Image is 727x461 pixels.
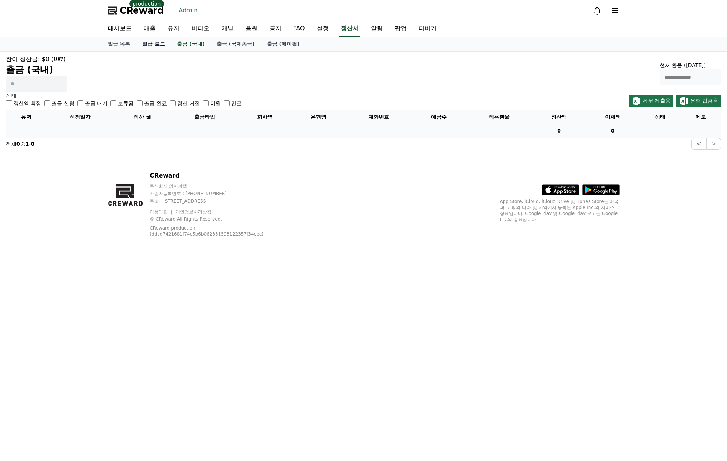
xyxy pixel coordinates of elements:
[629,95,673,107] button: 세무 제출용
[239,21,263,37] a: 음원
[52,100,74,107] label: 출금 신청
[535,127,583,135] p: 0
[6,64,67,76] h2: 출금 (국내)
[676,95,721,107] button: 은행 입금용
[365,21,389,37] a: 알림
[6,92,242,100] p: 상태
[231,100,242,107] label: 만료
[339,21,360,37] a: 정산서
[102,37,137,51] a: 발급 목록
[261,37,306,51] a: 출금 (페이팔)
[113,110,171,124] th: 정산 월
[263,21,287,37] a: 공지
[162,21,186,37] a: 유저
[238,110,291,124] th: 회사명
[120,4,164,16] span: CReward
[639,110,680,124] th: 상태
[532,110,586,124] th: 정산액
[389,21,413,37] a: 팝업
[150,183,281,189] p: 주식회사 와이피랩
[175,209,211,215] a: 개인정보처리방침
[171,110,238,124] th: 출금타입
[42,55,66,63] span: $0 (0₩)
[19,249,32,255] span: Home
[118,100,134,107] label: 보류됨
[6,55,40,63] span: 잔여 정산금:
[287,21,311,37] a: FAQ
[108,4,164,16] a: CReward
[31,141,35,147] strong: 0
[311,21,335,37] a: 설정
[500,198,620,222] p: App Store, iCloud, iCloud Drive 및 iTunes Store는 미국과 그 밖의 나라 및 지역에서 등록된 Apple Inc.의 서비스 상표입니다. Goo...
[138,21,162,37] a: 매출
[345,110,412,124] th: 계좌번호
[216,21,239,37] a: 채널
[691,138,706,150] button: <
[150,171,281,180] p: CReward
[6,140,34,148] p: 전체 중 -
[177,100,200,107] label: 정산 거절
[49,237,97,256] a: Messages
[150,209,173,215] a: 이용약관
[680,110,721,124] th: 메모
[25,141,29,147] strong: 1
[150,198,281,204] p: 주소 : [STREET_ADDRESS]
[16,141,20,147] strong: 0
[660,61,721,69] p: 현재 환율 ([DATE])
[211,37,261,51] a: 출금 (국제송금)
[589,127,636,135] p: 0
[174,37,208,51] a: 출금 (국내)
[643,98,671,104] span: 세무 제출용
[150,216,281,222] p: © CReward All Rights Reserved.
[47,110,113,124] th: 신청일자
[210,100,221,107] label: 이월
[6,110,47,124] th: 유저
[62,249,84,255] span: Messages
[413,21,443,37] a: 디버거
[466,110,532,124] th: 적용환율
[85,100,107,107] label: 출금 대기
[186,21,216,37] a: 비디오
[706,138,721,150] button: >
[586,110,639,124] th: 이체액
[412,110,465,124] th: 예금주
[111,249,129,255] span: Settings
[150,225,269,237] p: CReward production (ddcd7421681f74c5b6b062331593122357f34cbc)
[150,191,281,197] p: 사업자등록번호 : [PHONE_NUMBER]
[292,110,345,124] th: 은행명
[97,237,144,256] a: Settings
[13,100,41,107] label: 정산액 확정
[102,21,138,37] a: 대시보드
[690,98,718,104] span: 은행 입금용
[2,237,49,256] a: Home
[176,4,201,16] a: Admin
[144,100,167,107] label: 출금 완료
[136,37,171,51] a: 발급 로그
